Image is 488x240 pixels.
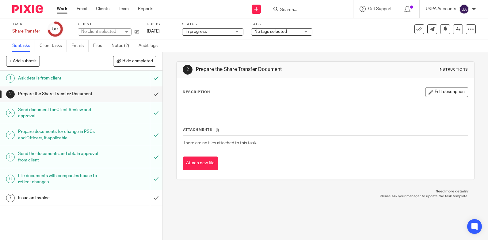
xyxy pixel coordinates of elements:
div: 4 [6,131,15,139]
span: No tags selected [254,29,287,34]
span: In progress [185,29,207,34]
span: There are no files attached to this task. [183,141,257,145]
button: Hide completed [113,56,156,66]
a: Reports [138,6,153,12]
h1: File documents with companies house to reflect changes [18,171,102,187]
h1: Ask details from client [18,74,102,83]
label: Tags [251,22,312,27]
h1: Prepare the Share Transfer Document [18,89,102,99]
label: Status [182,22,243,27]
div: 6 [6,175,15,183]
a: Subtasks [12,40,35,52]
p: UKPA Accounts [426,6,456,12]
a: Work [57,6,67,12]
div: 2 [183,65,193,75]
div: 5 [6,153,15,161]
h1: Issue an Invoice [18,193,102,203]
span: Hide completed [122,59,153,64]
label: Task [12,22,40,27]
span: Get Support [368,7,392,11]
img: svg%3E [459,4,469,14]
div: No client selected [81,29,121,35]
small: /7 [55,28,58,31]
h1: Prepare the Share Transfer Document [196,66,338,73]
p: Description [183,90,210,95]
img: Pixie [12,5,43,13]
div: 1 [6,74,15,83]
a: Email [77,6,87,12]
div: Instructions [439,67,468,72]
p: Need more details? [182,189,468,194]
a: Client tasks [40,40,67,52]
a: Audit logs [139,40,162,52]
label: Due by [147,22,174,27]
span: [DATE] [147,29,160,33]
label: Client [78,22,139,27]
a: Emails [71,40,89,52]
div: Share Transfer [12,28,40,34]
button: Edit description [425,87,468,97]
div: 3 [6,109,15,117]
input: Search [280,7,335,13]
h1: Send document for Client Review and approval [18,105,102,121]
a: Team [119,6,129,12]
div: 5 [52,25,58,33]
p: Please ask your manager to update the task template. [182,194,468,199]
span: Attachments [183,128,212,131]
h1: Send the documents and obtain approval from client [18,149,102,165]
div: 2 [6,90,15,99]
button: + Add subtask [6,56,40,66]
button: Attach new file [183,157,218,170]
a: Files [93,40,107,52]
div: 7 [6,194,15,202]
h1: Prepare documents for change in PSCs and Officers, if applicable [18,127,102,143]
a: Notes (2) [112,40,134,52]
a: Clients [96,6,109,12]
